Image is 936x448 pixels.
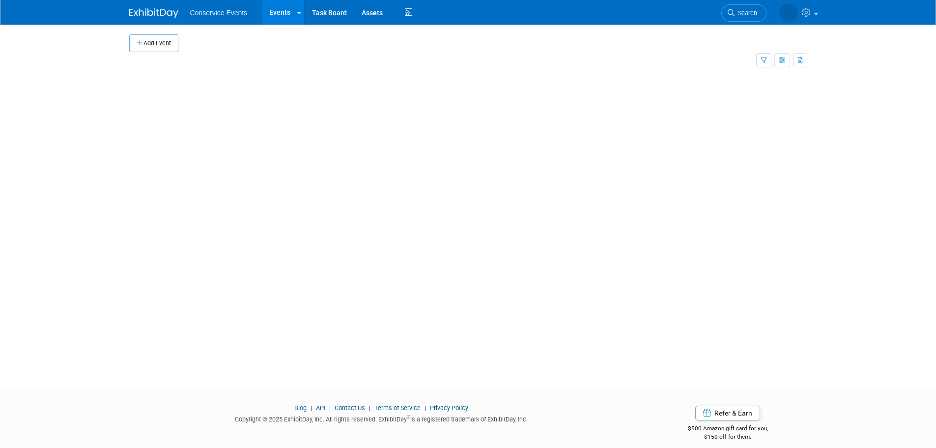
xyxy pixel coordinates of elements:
[374,404,421,412] a: Terms of Service
[407,415,410,420] sup: ®
[308,404,314,412] span: |
[190,9,248,17] span: Conservice Events
[749,5,798,16] img: Abby Reaves
[294,404,307,412] a: Blog
[691,4,736,22] a: Search
[335,404,365,412] a: Contact Us
[129,34,178,52] button: Add Event
[327,404,333,412] span: |
[129,8,178,18] img: ExhibitDay
[649,418,807,441] div: $500 Amazon gift card for you,
[695,406,760,420] a: Refer & Earn
[367,404,373,412] span: |
[422,404,428,412] span: |
[129,413,634,424] div: Copyright © 2025 ExhibitDay, Inc. All rights reserved. ExhibitDay is a registered trademark of Ex...
[704,9,727,17] span: Search
[430,404,468,412] a: Privacy Policy
[649,433,807,441] div: $150 off for them.
[316,404,325,412] a: API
